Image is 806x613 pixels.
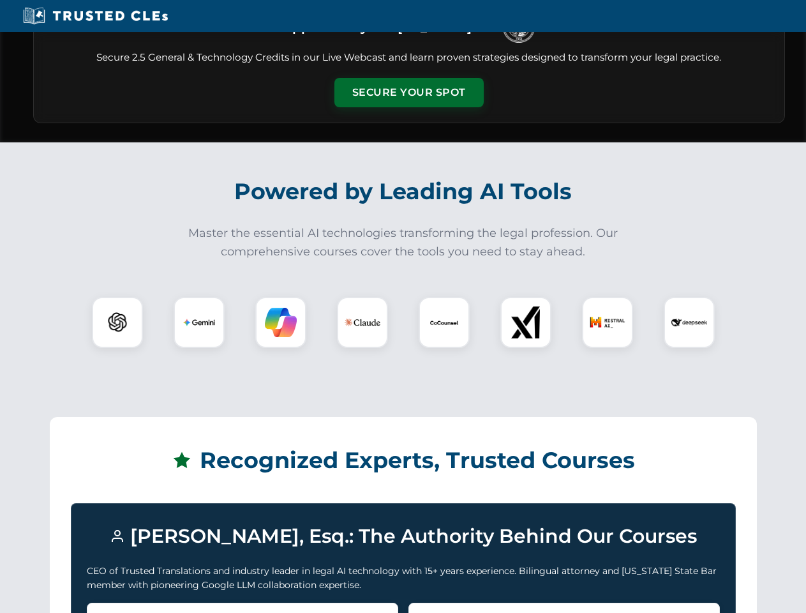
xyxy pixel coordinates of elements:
[671,305,707,340] img: DeepSeek Logo
[50,169,757,214] h2: Powered by Leading AI Tools
[345,305,380,340] img: Claude Logo
[510,306,542,338] img: xAI Logo
[49,50,769,65] p: Secure 2.5 General & Technology Credits in our Live Webcast and learn proven strategies designed ...
[664,297,715,348] div: DeepSeek
[99,304,136,341] img: ChatGPT Logo
[265,306,297,338] img: Copilot Logo
[19,6,172,26] img: Trusted CLEs
[337,297,388,348] div: Claude
[428,306,460,338] img: CoCounsel Logo
[180,224,627,261] p: Master the essential AI technologies transforming the legal profession. Our comprehensive courses...
[92,297,143,348] div: ChatGPT
[419,297,470,348] div: CoCounsel
[87,519,720,554] h3: [PERSON_NAME], Esq.: The Authority Behind Our Courses
[174,297,225,348] div: Gemini
[87,564,720,593] p: CEO of Trusted Translations and industry leader in legal AI technology with 15+ years experience....
[582,297,633,348] div: Mistral AI
[500,297,551,348] div: xAI
[255,297,306,348] div: Copilot
[183,306,215,338] img: Gemini Logo
[334,78,484,107] button: Secure Your Spot
[590,305,625,340] img: Mistral AI Logo
[71,438,736,483] h2: Recognized Experts, Trusted Courses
